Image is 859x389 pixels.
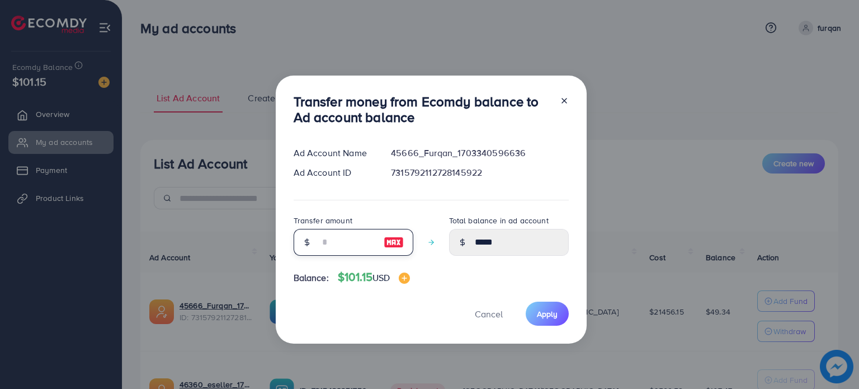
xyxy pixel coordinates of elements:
button: Apply [526,302,569,326]
h3: Transfer money from Ecomdy balance to Ad account balance [294,93,551,126]
img: image [399,273,410,284]
button: Cancel [461,302,517,326]
label: Total balance in ad account [449,215,549,226]
img: image [384,236,404,249]
div: 7315792112728145922 [382,166,577,179]
label: Transfer amount [294,215,352,226]
div: Ad Account ID [285,166,383,179]
span: Cancel [475,308,503,320]
div: 45666_Furqan_1703340596636 [382,147,577,160]
span: Apply [537,308,558,320]
div: Ad Account Name [285,147,383,160]
span: USD [372,271,390,284]
h4: $101.15 [338,270,410,284]
span: Balance: [294,271,329,284]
